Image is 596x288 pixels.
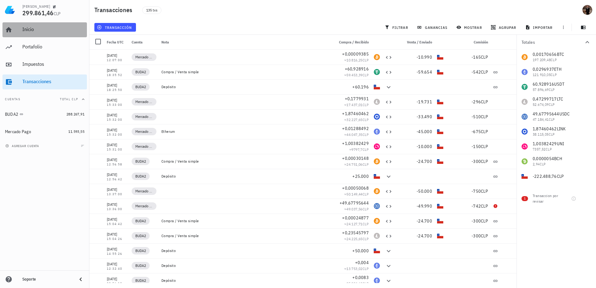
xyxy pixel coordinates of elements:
[374,84,380,90] div: CLP-icon
[107,261,127,267] div: [DATE]
[107,193,127,196] div: 13:37:00
[22,4,50,9] div: [PERSON_NAME]
[352,248,369,254] span: +50.000
[374,188,380,194] div: BTC-icon
[161,233,329,238] div: Compra / Venta simple
[363,147,369,152] span: CLP
[159,35,332,50] div: Nota
[481,99,488,105] span: CLP
[344,102,369,107] span: ≈
[524,196,526,201] span: 1
[22,277,72,282] div: Soporte
[472,218,481,224] span: -300
[344,132,369,137] span: ≈
[492,25,516,30] span: agrupar
[5,129,31,134] div: Mercado Pago
[363,162,369,167] span: CLP
[363,102,369,107] span: CLP
[355,260,369,265] span: +0,004
[161,84,329,89] div: Depósito
[346,58,363,62] span: 10.816,25
[135,128,153,135] span: Mercado Pago
[517,35,596,50] button: Totales
[2,74,87,89] a: Transacciones
[363,117,369,122] span: CLP
[374,69,380,75] div: USDT-icon
[2,40,87,55] a: Portafolio
[22,79,84,84] div: Transacciones
[2,92,87,107] button: CuentasTotal CLP
[437,233,443,239] div: CLP-icon
[161,70,329,74] div: Compra / Venta simple
[107,103,127,106] div: 15:33:00
[374,143,380,150] div: UNI-icon
[332,35,371,50] div: Compra / Recibido
[351,147,362,152] span: 9797,7
[2,124,87,139] a: Mercado Pago 11.593,55
[107,40,124,44] span: Fecha UTC
[22,61,84,67] div: Impuestos
[363,73,369,77] span: CLP
[161,263,329,268] div: Depósito
[481,203,488,209] span: CLP
[437,203,443,209] div: CLP-icon
[352,173,369,179] span: +25.000
[135,84,146,90] span: BUDA2
[533,193,559,204] div: Transaccion por revisar
[582,5,592,15] div: avatar
[68,129,84,134] span: 11.593,55
[107,82,127,88] div: [DATE]
[107,59,127,62] div: 12:07:00
[437,128,443,135] div: CLP-icon
[344,236,369,241] span: ≈
[374,233,380,239] div: LTC-icon
[417,99,432,105] span: -19.731
[472,159,481,164] span: -300
[161,278,329,283] div: Depósito
[363,207,369,211] span: CLP
[342,141,369,146] span: +1,00382429
[414,23,451,32] button: ganancias
[522,23,557,32] button: importar
[346,132,363,137] span: 44.047,35
[417,218,432,224] span: -24.700
[135,158,146,164] span: BUDA2
[135,277,146,284] span: BUDA2
[437,143,443,150] div: CLP-icon
[346,192,363,196] span: 50.149,44
[346,73,363,77] span: 59.453,39
[107,52,127,59] div: [DATE]
[374,173,380,179] div: CLP-icon
[129,35,159,50] div: Cuenta
[481,114,488,119] span: CLP
[386,25,408,30] span: filtrar
[5,5,15,15] img: LedgiFi
[481,188,488,194] span: CLP
[135,203,153,209] span: Mercado Pago
[107,267,127,270] div: 12:32:40
[352,275,369,280] span: +0,0083
[107,208,127,211] div: 13:36:00
[346,162,363,167] span: 24.751,06
[374,218,380,224] div: BTC-icon
[107,237,127,241] div: 15:04:26
[437,54,443,60] div: CLP-icon
[66,112,84,116] span: 288.267,91
[481,218,488,224] span: CLP
[474,40,488,44] span: Comisión
[342,111,369,116] span: +1,87460462
[472,69,481,75] span: -542
[161,218,329,223] div: Compra / Venta simple
[342,185,369,191] span: +0,00050068
[107,246,127,252] div: [DATE]
[346,207,363,211] span: 49.037,56
[437,114,443,120] div: CLP-icon
[472,114,481,119] span: -510
[521,40,584,44] div: Totales
[526,25,553,30] span: importar
[161,248,329,253] div: Depósito
[2,107,87,122] a: BUDA2 288.267,91
[135,263,146,269] span: BUDA2
[344,73,369,77] span: ≈
[107,223,127,226] div: 15:04:42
